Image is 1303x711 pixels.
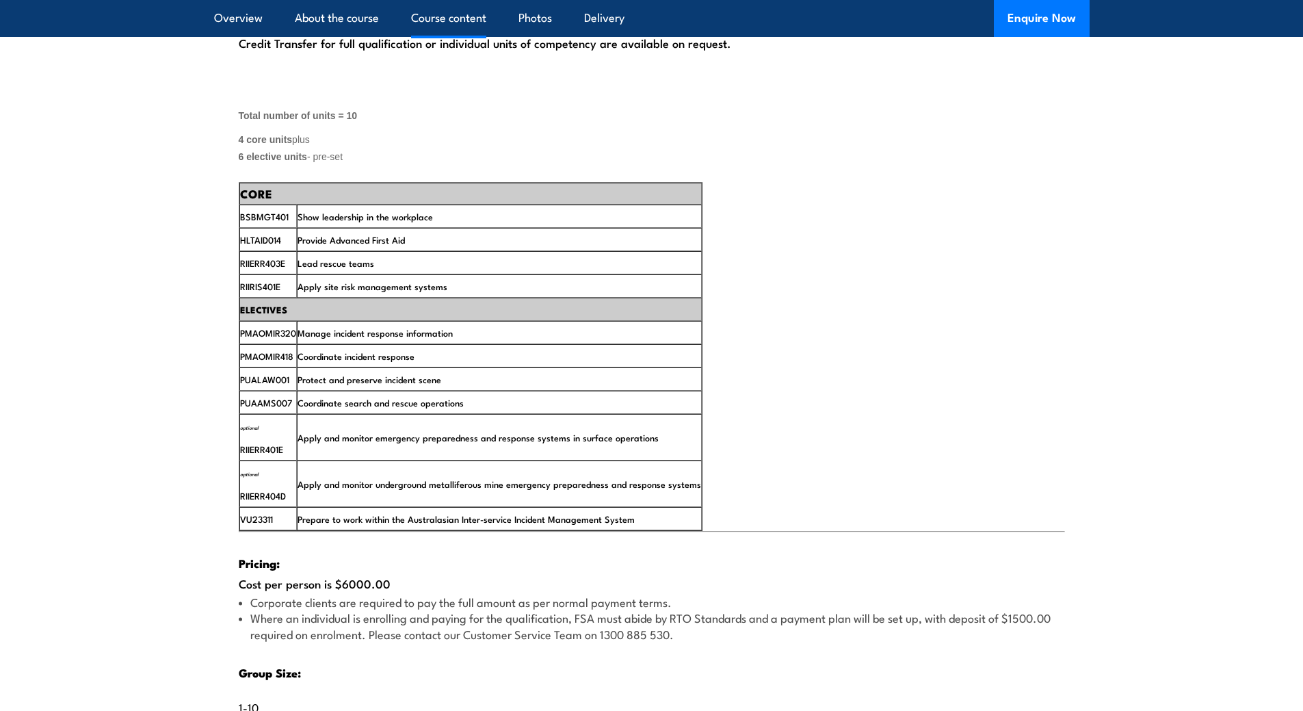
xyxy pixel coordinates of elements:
[240,424,259,431] em: optional
[240,419,283,456] span: RIIERR401E
[240,396,292,409] span: PUAAMS007
[239,110,358,121] span: Total number of units = 10
[240,470,259,478] em: optional
[240,513,273,526] span: VU23311
[240,302,287,316] strong: ELECTIVES
[298,396,464,409] span: Coordinate search and rescue operations
[239,594,1065,610] li: Corporate clients are required to pay the full amount as per normal payment terms.
[240,373,289,386] span: PUALAW001
[240,210,289,223] span: BSBMGT401
[240,326,296,339] span: PMAOMIR320
[239,664,301,682] strong: Group Size:
[240,466,286,502] span: RIIERR404D
[298,431,659,444] span: Apply and monitor emergency preparedness and response systems in surface operations
[239,134,293,145] strong: 4 core units
[239,132,1065,147] p: plus
[240,257,285,270] span: RIIERR403E
[240,350,293,363] span: PMAOMIR418
[298,478,701,491] span: Apply and monitor underground metalliferous mine emergency preparedness and response systems
[298,326,453,339] span: Manage incident response information
[298,280,447,293] span: Apply site risk management systems
[298,513,635,526] span: Prepare to work within the Australasian Inter-service Incident Management System
[240,185,272,203] strong: CORE
[239,610,1065,642] li: Where an individual is enrolling and paying for the qualification, FSA must abide by RTO Standard...
[240,233,281,246] span: HLTAID014
[298,350,414,363] span: Coordinate incident response
[298,373,441,386] span: Protect and preserve incident scene
[240,280,280,293] span: RIIRIS401E
[298,233,405,246] span: Provide Advanced First Aid
[239,554,280,572] strong: Pricing:
[239,151,307,162] strong: 6 elective units
[298,210,433,223] span: Show leadership in the workplace
[239,149,1065,180] p: - pre-set
[298,257,374,270] span: Lead rescue teams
